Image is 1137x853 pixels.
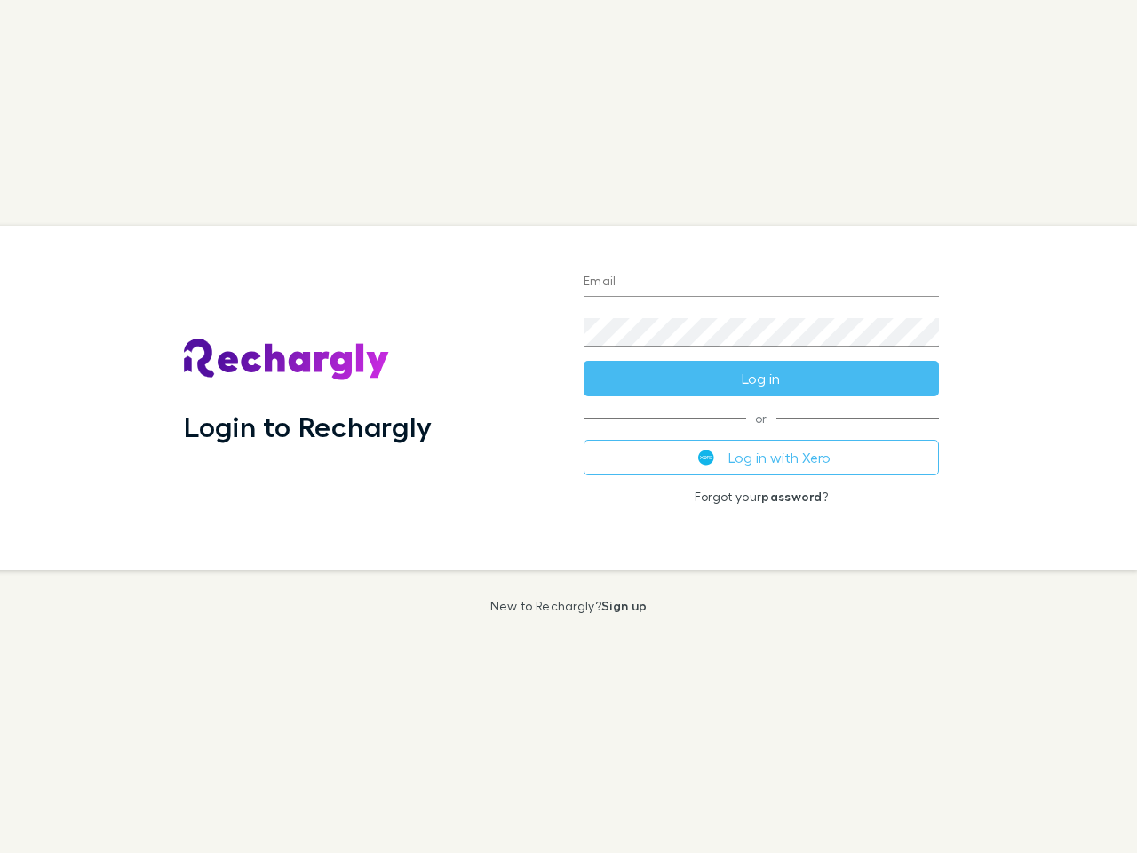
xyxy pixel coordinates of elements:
h1: Login to Rechargly [184,410,432,443]
button: Log in with Xero [584,440,939,475]
a: Sign up [601,598,647,613]
img: Xero's logo [698,450,714,466]
p: New to Rechargly? [490,599,648,613]
span: or [584,418,939,419]
img: Rechargly's Logo [184,339,390,381]
a: password [761,489,822,504]
p: Forgot your ? [584,490,939,504]
button: Log in [584,361,939,396]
